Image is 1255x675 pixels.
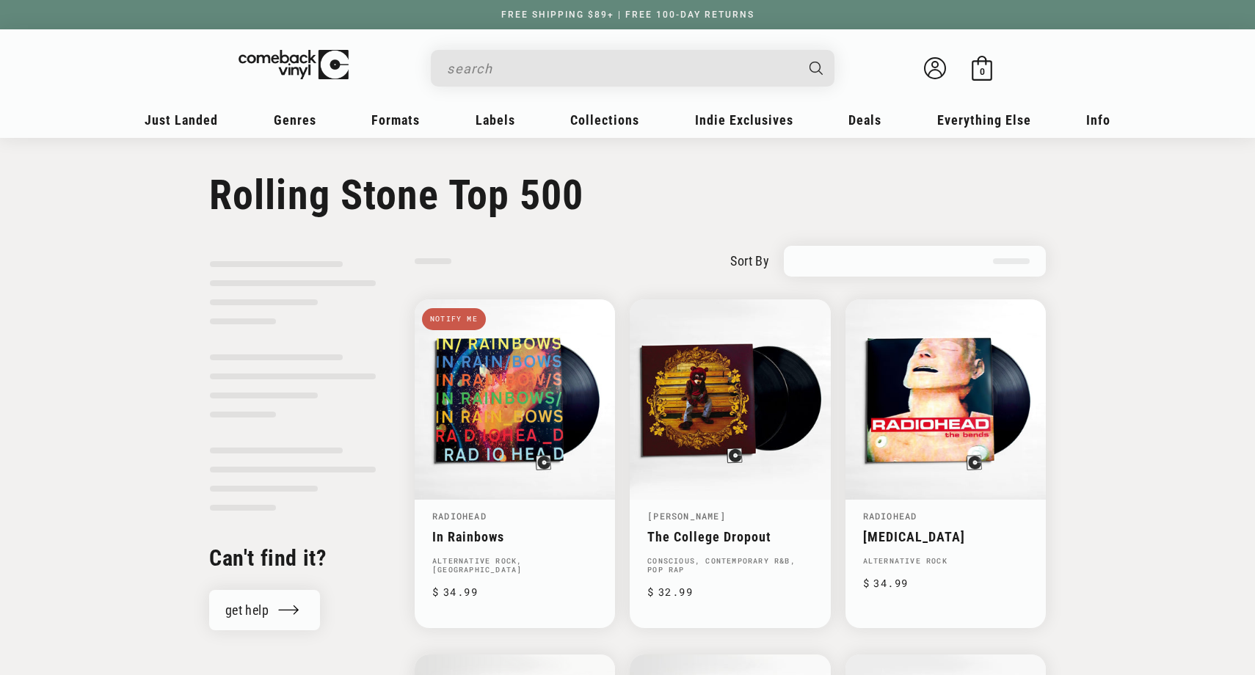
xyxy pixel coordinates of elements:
[863,529,1028,544] a: [MEDICAL_DATA]
[487,10,769,20] a: FREE SHIPPING $89+ | FREE 100-DAY RETURNS
[476,112,515,128] span: Labels
[730,251,769,271] label: sort by
[570,112,639,128] span: Collections
[647,529,812,544] a: The College Dropout
[432,529,597,544] a: In Rainbows
[848,112,881,128] span: Deals
[647,510,726,522] a: [PERSON_NAME]
[863,510,917,522] a: Radiohead
[145,112,218,128] span: Just Landed
[695,112,793,128] span: Indie Exclusives
[432,510,487,522] a: Radiohead
[209,544,376,572] h2: Can't find it?
[797,50,837,87] button: Search
[447,54,795,84] input: search
[274,112,316,128] span: Genres
[980,66,985,77] span: 0
[1086,112,1110,128] span: Info
[371,112,420,128] span: Formats
[937,112,1031,128] span: Everything Else
[431,50,834,87] div: Search
[209,590,320,630] a: get help
[209,171,1046,219] h1: Rolling Stone Top 500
